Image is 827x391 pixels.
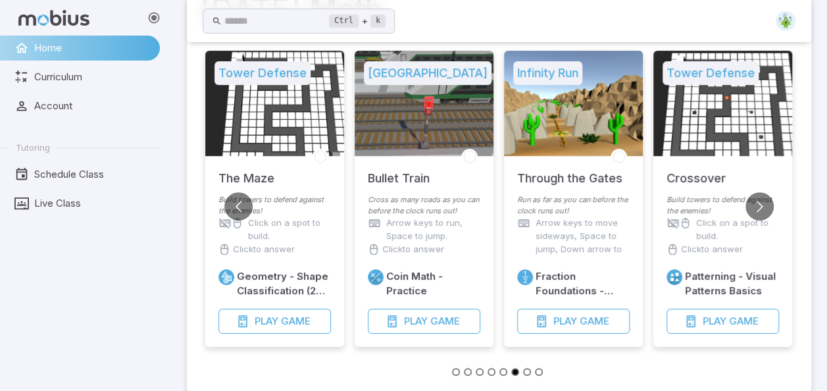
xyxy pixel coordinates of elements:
[535,368,543,376] button: Go to slide 8
[404,314,428,328] span: Play
[364,61,491,85] h5: [GEOGRAPHIC_DATA]
[255,314,278,328] span: Play
[517,309,630,334] button: PlayGame
[517,194,630,217] p: Run as far as you can before the clock runs out!
[218,156,274,188] h5: The Maze
[776,11,795,31] img: triangle.svg
[329,14,359,28] kbd: Ctrl
[34,167,151,182] span: Schedule Class
[523,368,531,376] button: Go to slide 7
[476,368,484,376] button: Go to slide 3
[281,314,311,328] span: Game
[218,194,331,217] p: Build towers to defend against the enemies!
[666,156,726,188] h5: Crossover
[370,14,386,28] kbd: k
[34,196,151,211] span: Live Class
[329,13,386,29] div: +
[218,309,331,334] button: PlayGame
[386,269,480,298] h6: Coin Math - Practice
[745,192,774,221] button: Go to next slide
[580,314,609,328] span: Game
[34,99,151,113] span: Account
[368,269,384,285] a: Multiply/Divide
[666,309,779,334] button: PlayGame
[452,368,460,376] button: Go to slide 1
[666,194,779,217] p: Build towers to defend against the enemies!
[517,156,622,188] h5: Through the Gates
[464,368,472,376] button: Go to slide 2
[513,61,582,85] h5: Infinity Run
[685,269,779,298] h6: Patterning - Visual Patterns Basics
[511,368,519,376] button: Go to slide 6
[233,243,331,269] p: Click to answer questions.
[666,269,682,285] a: Visual Patterning
[681,243,779,269] p: Click to answer questions.
[430,314,460,328] span: Game
[214,61,311,85] h5: Tower Defense
[536,217,630,269] p: Arrow keys to move sideways, Space to jump, Down arrow to duck and roll.
[536,269,630,298] h6: Fraction Foundations - Practice
[34,70,151,84] span: Curriculum
[34,41,151,55] span: Home
[382,243,480,269] p: Click to answer questions.
[16,142,50,153] span: Tutoring
[517,269,533,285] a: Fractions/Decimals
[553,314,577,328] span: Play
[368,156,430,188] h5: Bullet Train
[663,61,759,85] h5: Tower Defense
[696,217,779,243] p: Click on a spot to build.
[499,368,507,376] button: Go to slide 5
[386,217,480,243] p: Arrow keys to run, Space to jump.
[703,314,726,328] span: Play
[368,309,480,334] button: PlayGame
[224,192,253,221] button: Go to previous slide
[488,368,495,376] button: Go to slide 4
[218,269,234,285] a: Geometry 2D
[368,194,480,217] p: Cross as many roads as you can before the clock runs out!
[237,269,331,298] h6: Geometry - Shape Classification (2D) - Intro
[729,314,759,328] span: Game
[248,217,331,243] p: Click on a spot to build.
